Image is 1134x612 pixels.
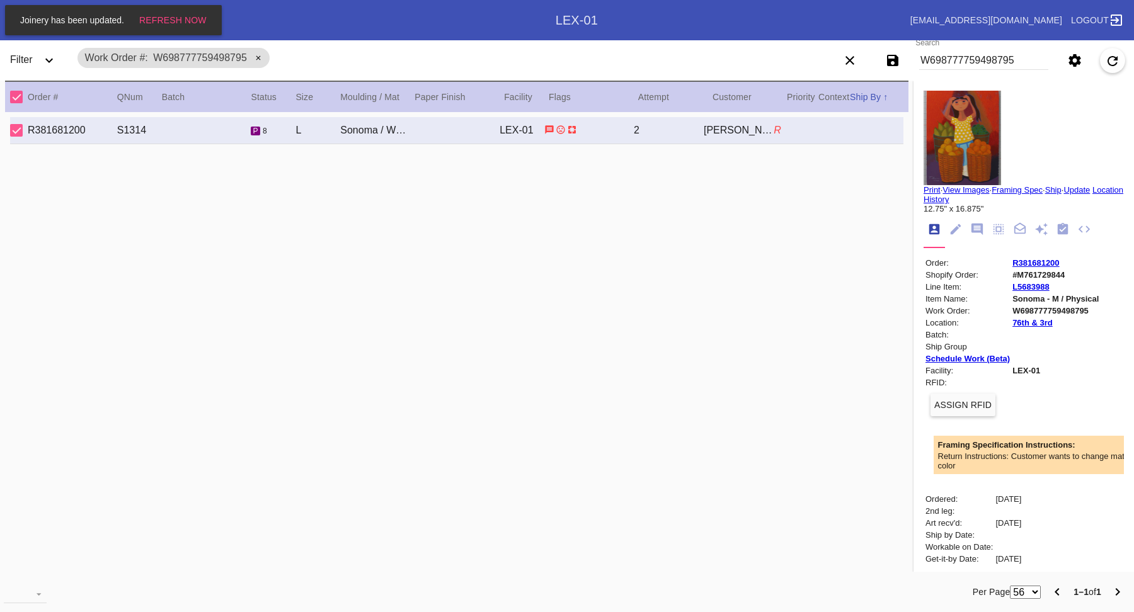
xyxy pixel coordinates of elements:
[556,124,566,135] span: return
[925,281,1011,292] td: Line Item:
[85,52,148,63] span: Work Order #
[973,584,1011,599] label: Per Page
[850,89,903,105] div: Ship By ↑
[925,494,994,504] td: Ordered:
[1077,222,1091,237] ng-md-icon: JSON Files
[925,305,1011,316] td: Work Order:
[1012,318,1053,327] a: 76th & 3rd
[10,122,29,139] md-checkbox: Select Work Order
[938,440,1130,450] div: Framing Specification Instructions:
[153,52,247,63] span: W698777759498795
[925,530,994,540] td: Ship by Date:
[504,89,549,105] div: Facility
[340,125,410,136] div: Sonoma / White
[995,553,1022,564] td: [DATE]
[925,329,1011,340] td: Batch:
[942,185,989,195] a: View Images
[1067,9,1124,31] a: Logout
[295,92,313,102] span: Size
[924,185,1123,204] a: Location History
[925,293,1011,304] td: Item Name:
[995,565,1022,576] td: No
[1012,365,1099,376] td: LEX-01
[251,127,260,135] span: Pending Receivable
[910,15,1062,25] a: [EMAIL_ADDRESS][DOMAIN_NAME]
[995,518,1022,528] td: [DATE]
[880,48,905,73] button: Save filters
[1012,258,1059,268] a: R381681200
[4,584,47,603] md-select: download-file: Download...
[925,506,994,516] td: 2nd leg:
[925,269,1011,280] td: Shopify Order:
[931,394,995,416] button: Assign RFID
[263,127,267,135] span: 8
[704,125,774,136] div: [PERSON_NAME]
[924,185,941,195] a: Print
[1013,222,1027,237] ng-md-icon: Package Note
[251,89,295,105] div: Status
[1074,587,1089,597] b: 1–1
[37,48,62,73] button: Expand
[567,124,577,135] span: Raised Float
[1045,185,1062,195] a: Ship
[1056,222,1070,237] ng-md-icon: Workflow
[949,222,963,237] ng-md-icon: Work Order Fields
[295,125,340,136] div: L
[1034,222,1048,237] ng-md-icon: Add Ons
[544,124,554,135] span: Has instructions from customer. Has instructions from business.
[1096,587,1101,597] b: 1
[556,13,598,28] div: LEX-01
[139,15,207,25] span: Refresh Now
[263,127,267,135] span: 8 workflow steps remaining
[925,354,1010,363] a: Schedule Work (Beta)
[28,125,117,136] div: R381681200
[638,89,713,105] div: Attempt
[992,185,1043,195] a: Framing Spec
[16,15,128,25] span: Joinery has been updated.
[30,8,556,33] div: Work OrdersExpand
[924,91,1001,185] img: c_inside,w_600,h_600.auto
[1105,579,1130,604] button: Next Page
[927,222,941,237] ng-md-icon: Order Info
[500,125,544,136] div: LEX-01
[10,117,903,144] div: Select Work OrderR381681200S1314Pending Receivable 8 workflow steps remainingLSonoma / WhiteLEX-0...
[992,222,1005,237] ng-md-icon: Measurements
[925,317,1011,328] td: Location:
[924,185,1124,213] div: · · · ·
[1062,48,1087,73] button: Settings
[634,125,704,136] div: 2
[995,494,1022,504] td: [DATE]
[28,89,117,105] div: Order #
[1012,282,1050,292] a: L5683988
[295,89,340,105] div: Size
[924,204,1124,213] div: 12.75" x 16.875"
[925,553,994,564] td: Get-it-by Date:
[1074,584,1101,599] div: of
[1100,48,1125,73] button: Refresh
[1045,579,1070,604] button: Previous Page
[117,89,162,105] div: QNum
[925,258,1011,268] td: Order:
[842,60,857,70] ng-md-icon: Clear filters
[5,43,71,78] div: FilterExpand
[415,89,504,105] div: Paper Finish
[883,92,888,102] span: ↑
[787,89,818,105] div: Priority
[10,54,33,65] span: Filter
[1012,293,1099,304] td: Sonoma - M / Physical
[162,89,251,105] div: Batch
[787,92,815,102] span: Priority
[850,92,881,102] span: Ship By
[340,89,415,105] div: Moulding / Mat
[938,451,1130,470] div: Return Instructions: Customer wants to change mat color
[1012,305,1099,316] td: W698777759498795
[925,341,1011,352] td: Ship Group
[1071,15,1109,25] span: Logout
[925,541,994,552] td: Workable on Date:
[253,127,258,135] span: p
[925,365,1011,376] td: Facility:
[117,125,162,136] div: S1314
[925,377,1011,388] td: RFID:
[713,89,787,105] div: Customer
[135,9,210,31] button: Refresh Now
